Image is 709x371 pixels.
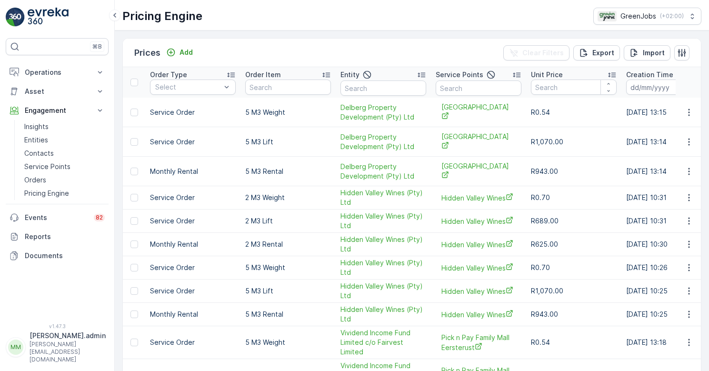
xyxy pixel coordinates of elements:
td: 2 M3 Lift [240,210,336,233]
p: Export [592,48,614,58]
a: Hidden Valley Wines (Pty) Ltd [340,211,426,231]
a: Events82 [6,208,109,227]
a: Hidden Valley Wines [441,193,516,203]
a: Reports [6,227,109,246]
div: Toggle Row Selected [130,339,138,346]
td: 5 M3 Weight [240,256,336,280]
div: Toggle Row Selected [130,168,138,175]
a: Hidden Valley Wines (Pty) Ltd [340,258,426,277]
span: [GEOGRAPHIC_DATA] [441,102,516,122]
p: Service Points [24,162,70,171]
p: Prices [134,46,160,60]
p: Documents [25,251,105,261]
td: 2 M3 Rental [240,233,336,256]
div: Toggle Row Selected [130,217,138,225]
td: Service Order [145,98,240,127]
td: 5 M3 Weight [240,98,336,127]
a: Hidden Valley Wines [441,310,516,320]
div: Toggle Row Selected [130,138,138,146]
p: Import [643,48,665,58]
a: Hidden Valley Wines [441,286,516,296]
span: R1,070.00 [531,287,563,295]
span: Hidden Valley Wines (Pty) Ltd [340,281,426,301]
p: Service Points [436,70,483,80]
p: Contacts [24,149,54,158]
td: Service Order [145,326,240,359]
td: 2 M3 Weight [240,186,336,210]
input: Search [531,80,617,95]
td: Monthly Rental [145,157,240,186]
input: dd/mm/yyyy [626,80,691,95]
a: Documents [6,246,109,265]
div: Toggle Row Selected [130,194,138,201]
button: GreenJobs(+02:00) [593,8,701,25]
p: Creation Time [626,70,673,80]
a: Hidden Valley Wines [441,263,516,273]
a: Hidden Valley Wines [441,216,516,226]
p: Events [25,213,88,222]
a: Pricing Engine [20,187,109,200]
a: Insights [20,120,109,133]
p: [PERSON_NAME].admin [30,331,106,341]
input: Search [340,80,426,96]
span: R0.70 [531,263,550,271]
a: Vividend Income Fund Limited c/o Fairvest Limited [340,328,426,357]
button: Engagement [6,101,109,120]
p: Reports [25,232,105,241]
td: 5 M3 Lift [240,127,336,157]
a: Contacts [20,147,109,160]
button: Add [162,47,197,58]
a: Hidden Valley Wines [441,240,516,250]
a: Hidden Valley Wines (Pty) Ltd [340,235,426,254]
p: Entities [24,135,48,145]
span: Pick n Pay Family Mall Eersterust [441,333,516,352]
span: R1,070.00 [531,138,563,146]
a: Orders [20,173,109,187]
div: Toggle Row Selected [130,287,138,295]
a: Hidden Valley Wines (Pty) Ltd [340,188,426,207]
span: [GEOGRAPHIC_DATA] [441,132,516,151]
span: R943.00 [531,167,558,175]
span: R943.00 [531,310,558,318]
span: Delberg Property Development (Pty) Ltd [340,132,426,151]
a: Queens Gardens [441,161,516,181]
p: ⌘B [92,43,102,50]
button: Operations [6,63,109,82]
td: 5 M3 Rental [240,303,336,326]
a: Hidden Valley Wines (Pty) Ltd [340,305,426,324]
td: Service Order [145,127,240,157]
p: Orders [24,175,46,185]
p: ( +02:00 ) [660,12,684,20]
p: Pricing Engine [24,189,69,198]
p: Asset [25,87,90,96]
td: Service Order [145,256,240,280]
button: Asset [6,82,109,101]
p: Insights [24,122,49,131]
span: Delberg Property Development (Pty) Ltd [340,162,426,181]
td: Monthly Rental [145,303,240,326]
a: Delberg Property Development (Pty) Ltd [340,103,426,122]
div: Toggle Row Selected [130,109,138,116]
button: Export [573,45,620,60]
div: Toggle Row Selected [130,264,138,271]
p: Clear Filters [522,48,564,58]
img: logo [6,8,25,27]
p: Order Item [245,70,281,80]
img: Green_Jobs_Logo.png [598,11,617,21]
span: R0.70 [531,193,550,201]
button: Clear Filters [503,45,569,60]
a: Entities [20,133,109,147]
span: R0.54 [531,338,550,346]
span: [GEOGRAPHIC_DATA] [441,161,516,181]
button: Import [624,45,670,60]
span: v 1.47.3 [6,323,109,329]
a: Service Points [20,160,109,173]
